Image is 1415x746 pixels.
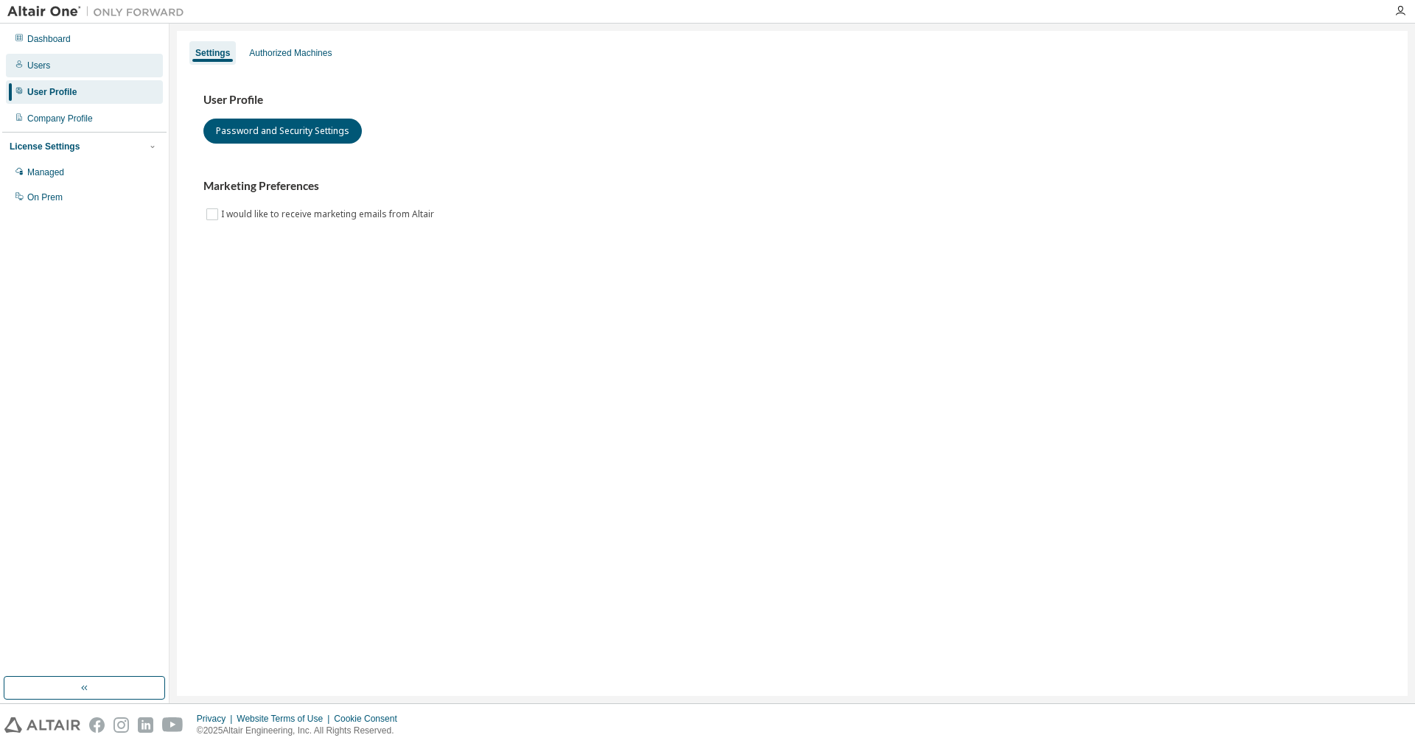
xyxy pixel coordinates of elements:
img: instagram.svg [113,717,129,733]
button: Password and Security Settings [203,119,362,144]
div: On Prem [27,191,63,203]
img: facebook.svg [89,717,105,733]
div: License Settings [10,141,80,152]
p: © 2025 Altair Engineering, Inc. All Rights Reserved. [197,725,406,737]
div: Settings [195,47,230,59]
div: Users [27,60,50,71]
div: Authorized Machines [249,47,332,59]
div: Dashboard [27,33,71,45]
h3: Marketing Preferences [203,179,1381,194]
img: altair_logo.svg [4,717,80,733]
div: Company Profile [27,113,93,124]
div: User Profile [27,86,77,98]
div: Managed [27,166,64,178]
div: Cookie Consent [334,713,405,725]
h3: User Profile [203,93,1381,108]
img: youtube.svg [162,717,184,733]
div: Privacy [197,713,237,725]
img: Altair One [7,4,192,19]
img: linkedin.svg [138,717,153,733]
label: I would like to receive marketing emails from Altair [221,205,437,223]
div: Website Terms of Use [237,713,334,725]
